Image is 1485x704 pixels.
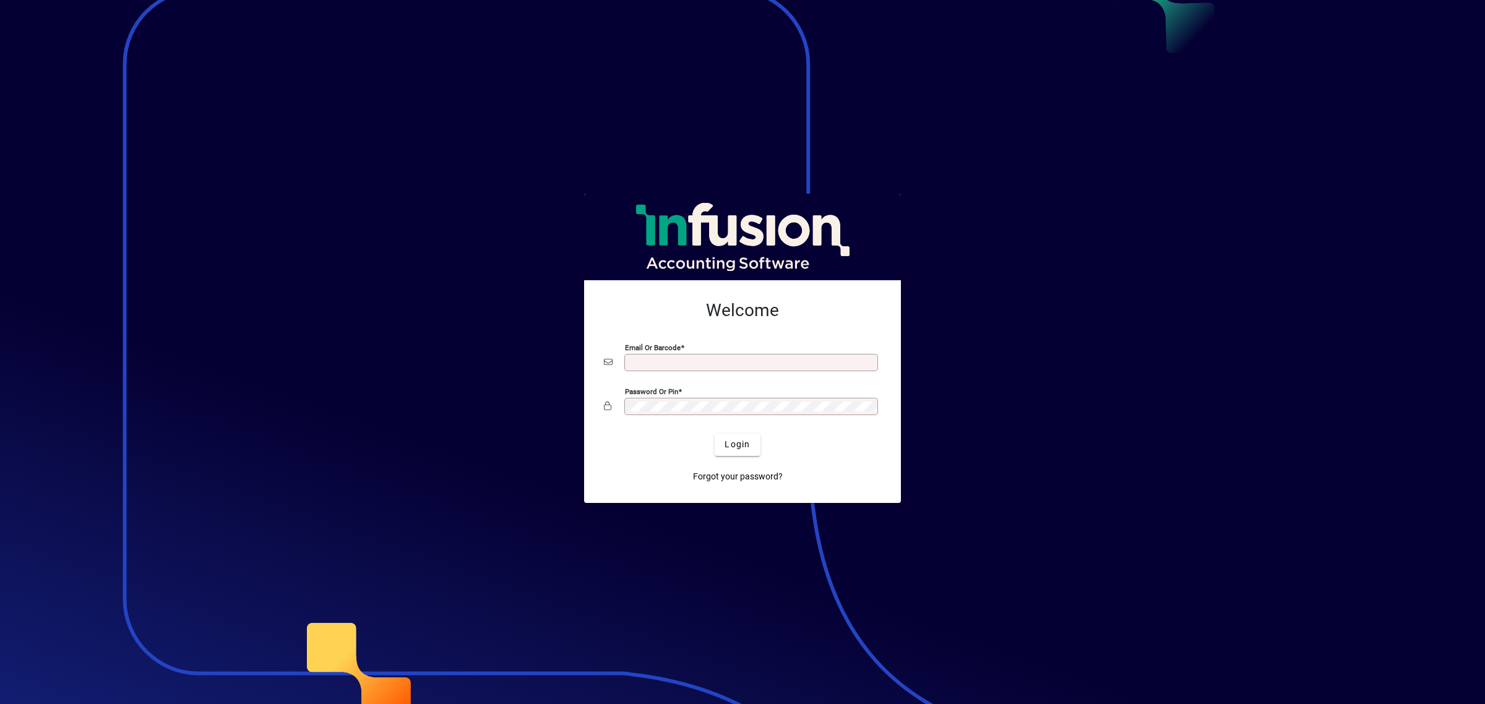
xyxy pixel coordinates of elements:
span: Forgot your password? [693,470,783,483]
span: Login [725,438,750,451]
button: Login [715,434,760,456]
a: Forgot your password? [688,466,788,488]
h2: Welcome [604,300,881,321]
mat-label: Password or Pin [625,387,678,395]
mat-label: Email or Barcode [625,343,681,351]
